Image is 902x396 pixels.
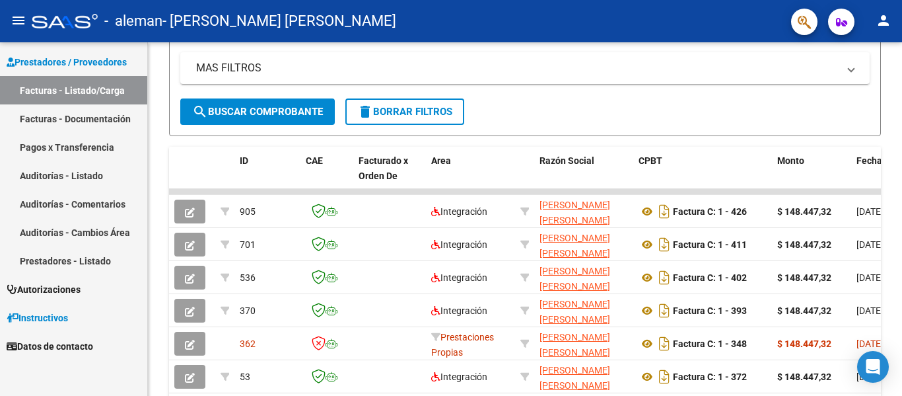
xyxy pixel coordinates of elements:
[673,372,747,382] strong: Factura C: 1 - 372
[777,305,831,316] strong: $ 148.447,32
[539,200,610,225] span: [PERSON_NAME] [PERSON_NAME]
[656,333,673,354] i: Descargar documento
[876,13,891,28] mat-icon: person
[431,332,494,358] span: Prestaciones Propias
[539,299,610,325] span: [PERSON_NAME] [PERSON_NAME]
[240,272,256,283] span: 536
[192,104,208,120] mat-icon: search
[539,198,628,225] div: 27342148250
[240,372,250,382] span: 53
[7,55,127,69] span: Prestadores / Proveedores
[656,267,673,288] i: Descargar documento
[357,106,452,118] span: Borrar Filtros
[777,155,804,166] span: Monto
[539,297,628,325] div: 27342148250
[856,272,884,283] span: [DATE]
[856,338,884,349] span: [DATE]
[104,7,162,36] span: - aleman
[240,338,256,349] span: 362
[539,155,594,166] span: Razón Social
[431,155,451,166] span: Area
[431,372,487,382] span: Integración
[673,338,747,349] strong: Factura C: 1 - 348
[856,239,884,250] span: [DATE]
[656,201,673,222] i: Descargar documento
[240,155,248,166] span: ID
[539,363,628,391] div: 27342148250
[7,339,93,354] span: Datos de contacto
[234,147,300,205] datatable-header-cell: ID
[431,305,487,316] span: Integración
[656,234,673,255] i: Descargar documento
[656,366,673,387] i: Descargar documento
[359,155,408,181] span: Facturado x Orden De
[656,300,673,321] i: Descargar documento
[180,99,335,125] button: Buscar Comprobante
[11,13,26,28] mat-icon: menu
[345,99,464,125] button: Borrar Filtros
[539,330,628,358] div: 27342148250
[772,147,851,205] datatable-header-cell: Monto
[240,305,256,316] span: 370
[777,372,831,382] strong: $ 148.447,32
[431,272,487,283] span: Integración
[539,264,628,292] div: 27342148250
[639,155,662,166] span: CPBT
[857,351,889,383] div: Open Intercom Messenger
[431,206,487,217] span: Integración
[7,311,68,325] span: Instructivos
[539,332,610,358] span: [PERSON_NAME] [PERSON_NAME]
[777,206,831,217] strong: $ 148.447,32
[240,239,256,250] span: 701
[353,147,426,205] datatable-header-cell: Facturado x Orden De
[539,231,628,258] div: 27342148250
[777,239,831,250] strong: $ 148.447,32
[7,282,81,297] span: Autorizaciones
[539,266,610,292] span: [PERSON_NAME] [PERSON_NAME]
[162,7,396,36] span: - [PERSON_NAME] [PERSON_NAME]
[777,272,831,283] strong: $ 148.447,32
[357,104,373,120] mat-icon: delete
[673,206,747,217] strong: Factura C: 1 - 426
[673,239,747,250] strong: Factura C: 1 - 411
[196,61,838,75] mat-panel-title: MAS FILTROS
[180,52,870,84] mat-expansion-panel-header: MAS FILTROS
[777,338,831,349] strong: $ 148.447,32
[240,206,256,217] span: 905
[673,272,747,283] strong: Factura C: 1 - 402
[856,305,884,316] span: [DATE]
[426,147,515,205] datatable-header-cell: Area
[192,106,323,118] span: Buscar Comprobante
[300,147,353,205] datatable-header-cell: CAE
[306,155,323,166] span: CAE
[856,372,884,382] span: [DATE]
[633,147,772,205] datatable-header-cell: CPBT
[431,239,487,250] span: Integración
[673,305,747,316] strong: Factura C: 1 - 393
[539,365,610,391] span: [PERSON_NAME] [PERSON_NAME]
[539,233,610,258] span: [PERSON_NAME] [PERSON_NAME]
[856,206,884,217] span: [DATE]
[534,147,633,205] datatable-header-cell: Razón Social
